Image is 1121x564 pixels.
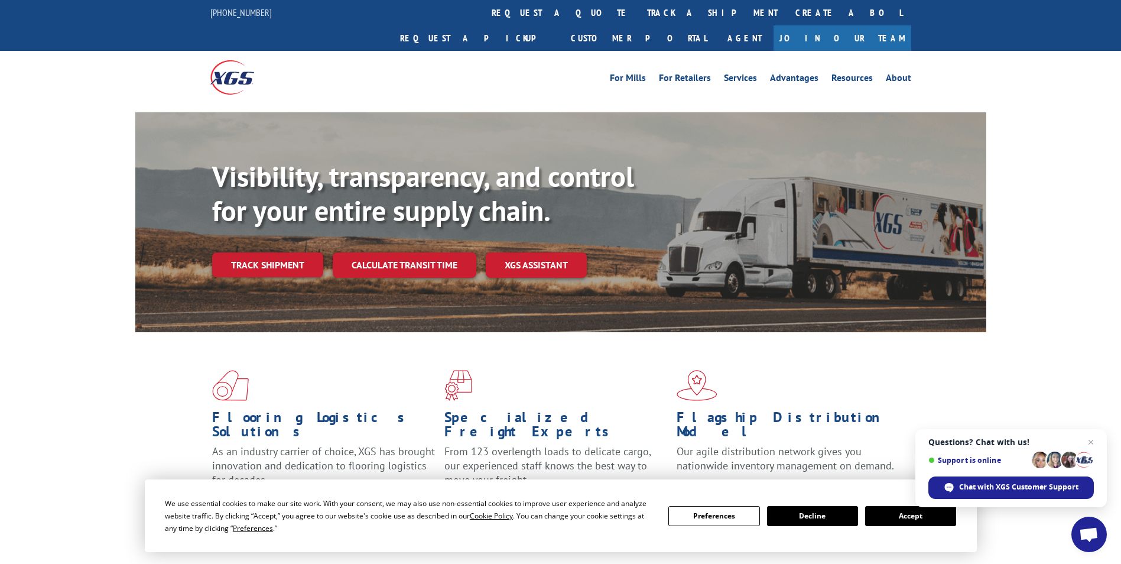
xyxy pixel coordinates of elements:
div: We use essential cookies to make our site work. With your consent, we may also use non-essential ... [165,497,654,534]
span: Cookie Policy [470,511,513,521]
a: Agent [716,25,774,51]
div: Chat with XGS Customer Support [928,477,1094,499]
a: For Mills [610,73,646,86]
span: Preferences [233,523,273,533]
button: Accept [865,506,956,526]
a: Services [724,73,757,86]
div: Cookie Consent Prompt [145,479,977,552]
b: Visibility, transparency, and control for your entire supply chain. [212,158,634,229]
span: Close chat [1084,435,1098,449]
p: From 123 overlength loads to delicate cargo, our experienced staff knows the best way to move you... [444,445,668,497]
a: Resources [831,73,873,86]
a: Request a pickup [391,25,562,51]
a: XGS ASSISTANT [486,252,587,278]
a: For Retailers [659,73,711,86]
img: xgs-icon-flagship-distribution-model-red [677,370,717,401]
div: Open chat [1071,517,1107,552]
button: Decline [767,506,858,526]
span: Our agile distribution network gives you nationwide inventory management on demand. [677,445,894,472]
a: Advantages [770,73,818,86]
a: Calculate transit time [333,252,476,278]
a: Join Our Team [774,25,911,51]
button: Preferences [668,506,759,526]
a: [PHONE_NUMBER] [210,7,272,18]
span: Chat with XGS Customer Support [959,482,1078,492]
img: xgs-icon-focused-on-flooring-red [444,370,472,401]
h1: Specialized Freight Experts [444,410,668,445]
a: About [886,73,911,86]
a: Track shipment [212,252,323,277]
span: Questions? Chat with us! [928,437,1094,447]
a: Customer Portal [562,25,716,51]
h1: Flooring Logistics Solutions [212,410,436,445]
span: Support is online [928,456,1028,465]
h1: Flagship Distribution Model [677,410,900,445]
span: As an industry carrier of choice, XGS has brought innovation and dedication to flooring logistics... [212,445,435,487]
img: xgs-icon-total-supply-chain-intelligence-red [212,370,249,401]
